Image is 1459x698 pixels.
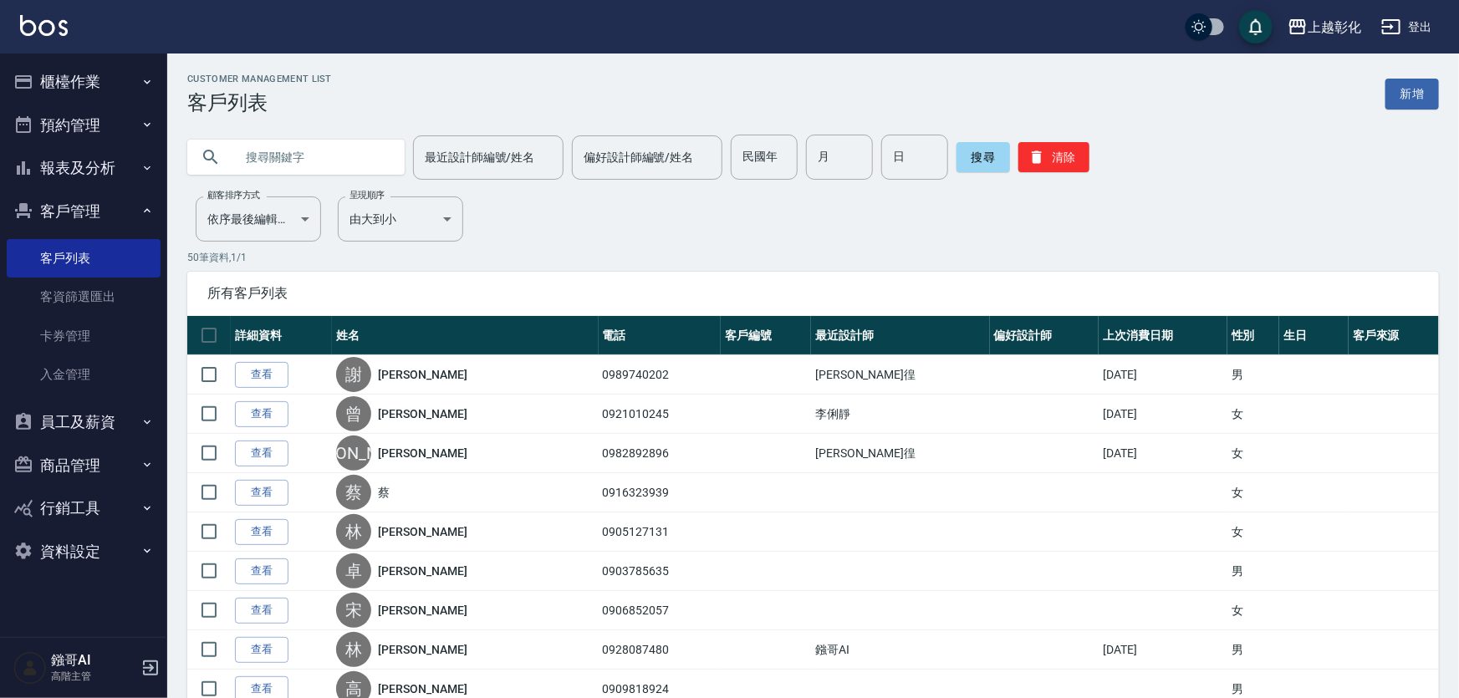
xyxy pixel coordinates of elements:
[378,405,467,422] a: [PERSON_NAME]
[207,189,260,201] label: 顧客排序方式
[235,362,288,388] a: 查看
[336,436,371,471] div: [PERSON_NAME]
[1227,355,1279,395] td: 男
[811,630,990,670] td: 鏹哥AI
[1375,12,1439,43] button: 登出
[336,593,371,628] div: 宋
[187,250,1439,265] p: 50 筆資料, 1 / 1
[599,434,722,473] td: 0982892896
[336,396,371,431] div: 曾
[599,316,722,355] th: 電話
[349,189,385,201] label: 呈現順序
[378,366,467,383] a: [PERSON_NAME]
[336,553,371,588] div: 卓
[235,441,288,466] a: 查看
[599,473,722,512] td: 0916323939
[1308,17,1361,38] div: 上越彰化
[332,316,598,355] th: 姓名
[336,632,371,667] div: 林
[336,475,371,510] div: 蔡
[234,135,391,180] input: 搜尋關鍵字
[1227,434,1279,473] td: 女
[599,355,722,395] td: 0989740202
[7,146,161,190] button: 報表及分析
[811,395,990,434] td: 李俐靜
[1281,10,1368,44] button: 上越彰化
[7,104,161,147] button: 預約管理
[599,512,722,552] td: 0905127131
[811,355,990,395] td: [PERSON_NAME]徨
[196,196,321,242] div: 依序最後編輯時間
[1099,434,1227,473] td: [DATE]
[378,563,467,579] a: [PERSON_NAME]
[1099,355,1227,395] td: [DATE]
[721,316,811,355] th: 客戶編號
[1227,316,1279,355] th: 性別
[990,316,1099,355] th: 偏好設計師
[235,401,288,427] a: 查看
[1099,630,1227,670] td: [DATE]
[1099,316,1227,355] th: 上次消費日期
[235,519,288,545] a: 查看
[7,400,161,444] button: 員工及薪資
[1279,316,1349,355] th: 生日
[378,484,390,501] a: 蔡
[336,357,371,392] div: 謝
[599,630,722,670] td: 0928087480
[1239,10,1273,43] button: save
[1385,79,1439,110] a: 新增
[336,514,371,549] div: 林
[811,434,990,473] td: [PERSON_NAME]徨
[187,91,332,115] h3: 客戶列表
[235,637,288,663] a: 查看
[1349,316,1439,355] th: 客戶來源
[231,316,332,355] th: 詳細資料
[378,445,467,461] a: [PERSON_NAME]
[235,598,288,624] a: 查看
[7,487,161,530] button: 行銷工具
[957,142,1010,172] button: 搜尋
[599,395,722,434] td: 0921010245
[7,239,161,278] a: 客戶列表
[1099,395,1227,434] td: [DATE]
[1227,395,1279,434] td: 女
[599,591,722,630] td: 0906852057
[7,190,161,233] button: 客戶管理
[20,15,68,36] img: Logo
[235,480,288,506] a: 查看
[378,602,467,619] a: [PERSON_NAME]
[7,530,161,573] button: 資料設定
[378,680,467,697] a: [PERSON_NAME]
[207,285,1419,302] span: 所有客戶列表
[1227,552,1279,591] td: 男
[1018,142,1089,172] button: 清除
[51,652,136,669] h5: 鏹哥AI
[187,74,332,84] h2: Customer Management List
[378,641,467,658] a: [PERSON_NAME]
[51,669,136,684] p: 高階主管
[1227,630,1279,670] td: 男
[1227,512,1279,552] td: 女
[7,60,161,104] button: 櫃檯作業
[7,355,161,394] a: 入金管理
[7,278,161,316] a: 客資篩選匯出
[599,552,722,591] td: 0903785635
[811,316,990,355] th: 最近設計師
[338,196,463,242] div: 由大到小
[1227,591,1279,630] td: 女
[235,558,288,584] a: 查看
[13,651,47,685] img: Person
[1227,473,1279,512] td: 女
[378,523,467,540] a: [PERSON_NAME]
[7,317,161,355] a: 卡券管理
[7,444,161,487] button: 商品管理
